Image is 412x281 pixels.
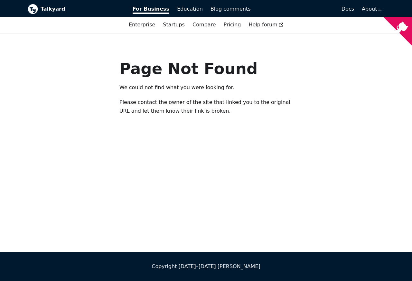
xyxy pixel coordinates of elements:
[133,6,170,14] span: For Business
[41,5,124,13] b: Talkyard
[28,4,38,14] img: Talkyard logo
[220,19,245,30] a: Pricing
[125,19,159,30] a: Enterprise
[159,19,189,30] a: Startups
[119,83,293,92] p: We could not find what you were looking for.
[207,4,255,14] a: Blog comments
[28,4,124,14] a: Talkyard logoTalkyard
[173,4,207,14] a: Education
[342,6,354,12] span: Docs
[248,22,283,28] span: Help forum
[192,22,216,28] a: Compare
[119,59,293,78] h1: Page Not Found
[177,6,203,12] span: Education
[211,6,251,12] span: Blog comments
[362,6,380,12] a: About
[129,4,173,14] a: For Business
[119,98,293,115] p: Please contact the owner of the site that linked you to the original URL and let them know their ...
[255,4,358,14] a: Docs
[245,19,287,30] a: Help forum
[28,262,384,271] div: Copyright [DATE]–[DATE] [PERSON_NAME]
